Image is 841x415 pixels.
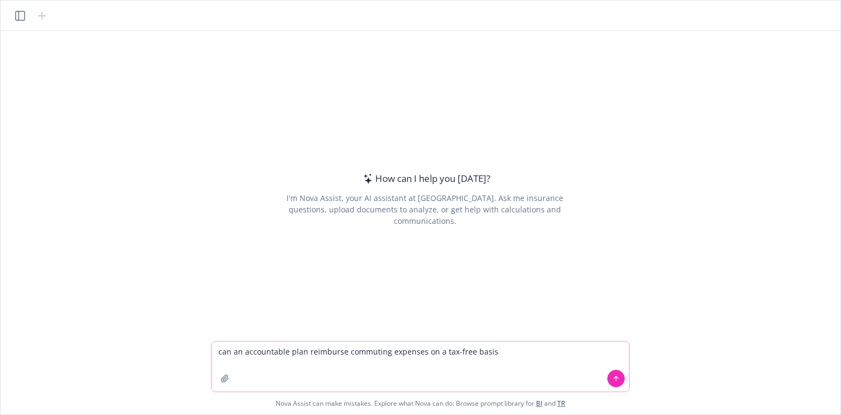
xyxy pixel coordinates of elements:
[536,399,543,408] a: BI
[360,172,490,186] div: How can I help you [DATE]?
[557,399,565,408] a: TR
[271,192,578,227] div: I'm Nova Assist, your AI assistant at [GEOGRAPHIC_DATA]. Ask me insurance questions, upload docum...
[212,341,629,392] textarea: can an accountable plan reimburse commuting expenses on a tax-free basis
[276,392,565,414] span: Nova Assist can make mistakes. Explore what Nova can do: Browse prompt library for and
